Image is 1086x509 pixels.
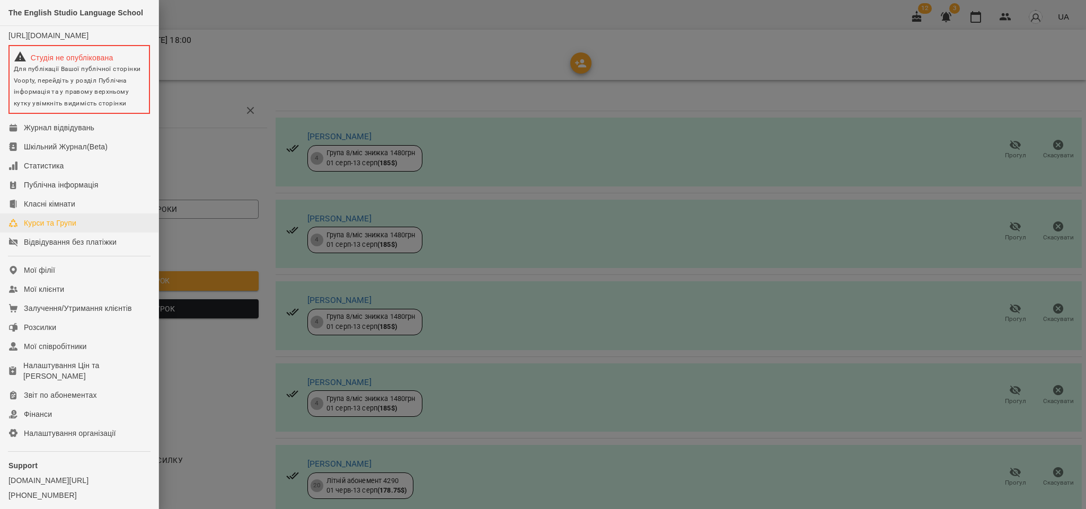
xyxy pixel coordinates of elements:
[8,475,150,486] a: [DOMAIN_NAME][URL]
[24,160,64,171] div: Статистика
[14,65,140,107] span: Для публікації Вашої публічної сторінки Voopty, перейдіть у розділ Публічна інформація та у право...
[24,141,108,152] div: Шкільний Журнал(Beta)
[24,303,132,314] div: Залучення/Утримання клієнтів
[24,428,116,439] div: Налаштування організації
[24,265,55,275] div: Мої філії
[24,322,56,333] div: Розсилки
[24,284,64,294] div: Мої клієнти
[24,341,87,352] div: Мої співробітники
[24,390,97,400] div: Звіт по абонементах
[24,122,94,133] div: Журнал відвідувань
[24,218,76,228] div: Курси та Групи
[24,199,75,209] div: Класні кімнати
[8,490,150,501] a: [PHONE_NUMBER]
[24,409,52,419] div: Фінанси
[23,360,150,381] div: Налаштування Цін та [PERSON_NAME]
[8,460,150,471] p: Support
[8,31,89,40] a: [URL][DOMAIN_NAME]
[24,180,98,190] div: Публічна інформація
[14,50,145,63] div: Студія не опублікована
[24,237,117,247] div: Відвідування без платіжки
[8,8,143,17] span: The English Studio Language School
